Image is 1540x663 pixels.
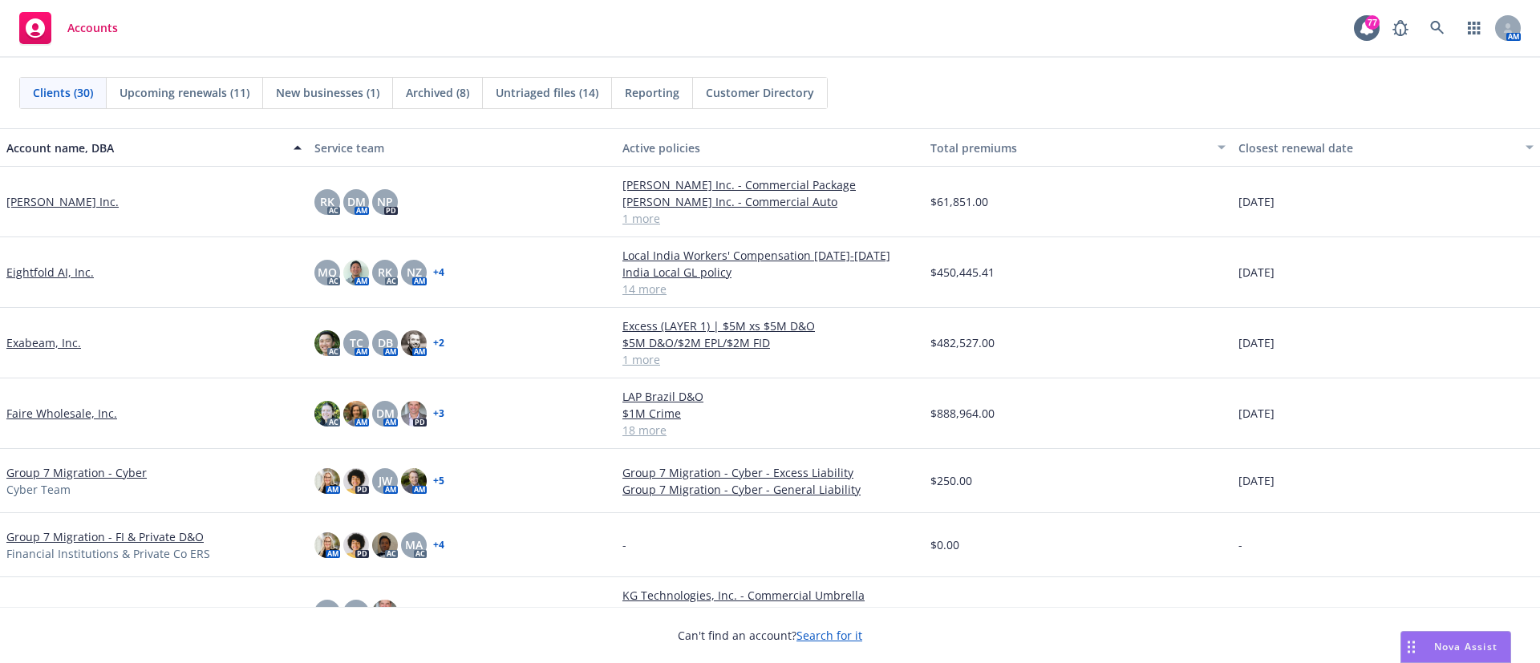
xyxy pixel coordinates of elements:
a: Search for it [796,628,862,643]
span: $0.00 [930,536,959,553]
span: [DATE] [1238,334,1275,351]
a: India Local GL policy [622,264,918,281]
a: [PERSON_NAME] Inc. [6,193,119,210]
a: 14 more [622,281,918,297]
a: + 3 [433,409,444,418]
span: [DATE] [1238,193,1275,210]
button: Closest renewal date [1232,128,1540,167]
a: 18 more [622,422,918,439]
a: $1M Crime [622,405,918,422]
div: 77 [1365,15,1380,30]
a: [PERSON_NAME] Inc. - Commercial Auto [622,193,918,210]
span: Financial Institutions & Private Co ERS [6,545,210,562]
a: Group 7 Migration - FI & Private D&O [6,528,204,545]
span: RK [320,193,334,210]
span: [DATE] [1238,604,1275,621]
img: photo [343,468,369,494]
img: photo [343,532,369,558]
span: [DATE] [1238,405,1275,422]
span: Customer Directory [706,84,814,101]
img: photo [372,600,398,625]
span: NP [377,193,393,210]
a: Group 7 Migration - Cyber - General Liability [622,481,918,498]
a: Group 7 Migration - Cyber - Excess Liability [622,464,918,481]
img: photo [343,401,369,427]
a: KG Technologies, Inc. - Commercial Umbrella [622,587,918,604]
a: LAP Brazil D&O [622,388,918,405]
a: + 4 [433,268,444,277]
a: Report a Bug [1384,12,1416,44]
a: 1 more [622,210,918,227]
span: DM [347,193,366,210]
span: Upcoming renewals (11) [120,84,249,101]
span: MA [405,536,423,553]
a: KG Technologies, Inc. [6,604,121,621]
div: Active policies [622,139,918,156]
div: Service team [314,139,610,156]
img: photo [401,468,427,494]
img: photo [343,260,369,285]
span: Archived (8) [406,84,469,101]
a: Search [1421,12,1453,44]
span: NZ [407,264,422,281]
a: [PERSON_NAME] Inc. - Commercial Package [622,176,918,193]
img: photo [401,330,427,356]
span: Clients (30) [33,84,93,101]
button: Nova Assist [1400,631,1511,663]
a: Excess (LAYER 1) | $5M xs $5M D&O [622,317,918,334]
a: Group 7 Migration - Cyber [6,464,147,481]
button: Active policies [616,128,924,167]
span: JW [379,472,392,489]
span: RK [320,604,334,621]
img: photo [314,401,340,427]
div: Drag to move [1401,632,1421,662]
img: photo [314,468,340,494]
span: $250.00 [930,472,972,489]
span: Cyber Team [6,481,71,498]
span: - [622,536,626,553]
span: [DATE] [1238,264,1275,281]
a: Local India Workers' Compensation [DATE]-[DATE] [622,247,918,264]
a: Faire Wholesale, Inc. [6,405,117,422]
span: RK [378,264,392,281]
a: 1 more [622,351,918,368]
span: Untriaged files (14) [496,84,598,101]
span: $888,964.00 [930,405,995,422]
span: DM [376,405,395,422]
img: photo [372,532,398,558]
a: $5M D&O/$2M EPL/$2M FID [622,334,918,351]
span: [DATE] [1238,472,1275,489]
a: + 5 [433,476,444,486]
a: Eightfold AI, Inc. [6,264,94,281]
span: $450,445.41 [930,264,995,281]
span: DB [378,334,393,351]
img: photo [314,532,340,558]
img: photo [401,401,427,427]
span: $61,851.00 [930,193,988,210]
span: MQ [318,264,337,281]
img: photo [314,330,340,356]
span: Nova Assist [1434,640,1497,653]
span: Accounts [67,22,118,34]
a: Accounts [13,6,124,51]
a: KG Technologies, Inc. - Commercial Auto [622,604,918,621]
div: Total premiums [930,139,1208,156]
span: Can't find an account? [678,627,862,644]
span: $109,058.00 [930,604,995,621]
span: New businesses (1) [276,84,379,101]
div: Account name, DBA [6,139,284,156]
span: - [1238,536,1242,553]
span: DM [347,604,366,621]
span: $482,527.00 [930,334,995,351]
button: Total premiums [924,128,1232,167]
a: + 2 [433,338,444,348]
a: + 4 [433,540,444,550]
span: Reporting [625,84,679,101]
a: Exabeam, Inc. [6,334,81,351]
